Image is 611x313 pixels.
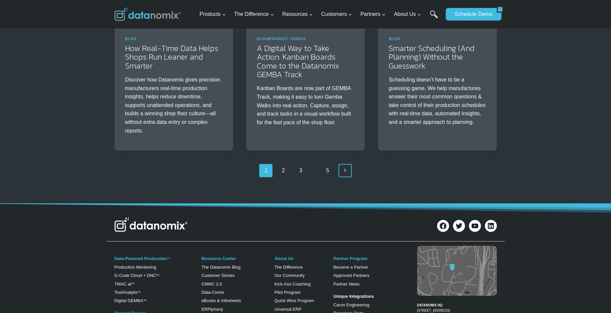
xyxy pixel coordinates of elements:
nav: Primary Navigation [197,4,442,25]
a: Kick-Ass Coaching [274,282,311,287]
a: eBooks & Infosheets [201,298,241,303]
a: G-Code Cloud + DNCTM [115,273,159,278]
span: | [257,37,306,41]
p: Discover how Datanomix gives precision manufacturers real-time production insights, helps reduce ... [125,76,222,135]
nav: Page navigation [115,164,497,177]
p: Scheduling doesn’t have to be a guessing game. We help manufactures answer their most common ques... [389,76,486,127]
a: The Datanomix Blog [201,265,241,270]
a: Search [430,10,438,25]
a: Caron Engineering [333,302,369,307]
a: Customer Stories [201,273,235,278]
a: How Real-Time Data Helps Shops Run Leaner and Smarter [125,42,218,72]
span: … [312,165,317,177]
iframe: Popup CTA [3,177,106,310]
a: Pilot Program [274,290,301,295]
strong: Unique Integrations [333,294,374,299]
a: TMAC aiTM [115,282,134,287]
a: Unversal ERP [274,307,302,312]
a: Schedule Demo [446,8,497,21]
a: 2 [277,164,290,177]
sup: TM [156,274,159,276]
img: Datanomix [115,8,181,21]
a: ToolAnalytix [115,290,137,295]
a: About Us [274,256,294,261]
span: 1 [259,164,272,177]
a: Blog [125,37,137,41]
a: The Difference [274,265,303,270]
img: Datanomix map image [417,246,497,296]
a: Data-Comix [201,290,224,295]
a: Product Videos [269,37,306,41]
a: CMMC 2.0 [201,282,222,287]
span: Partners [360,10,386,19]
a: ERPiphany [201,307,223,312]
a: Data-Powered Production [115,256,167,261]
a: Production Monitoring [115,265,156,270]
a: Blog [257,37,268,41]
img: Datanomix Logo [115,217,188,232]
span: About Us [394,10,421,19]
span: Products [199,10,226,19]
a: 3 [294,164,307,177]
a: Become a Partner [333,265,368,270]
p: Kanban Boards are now part of GEMBA Track, making it easy to turn Gemba Walks into real action. C... [257,84,354,127]
a: 5 [321,164,334,177]
span: Customers [321,10,352,19]
span: Resources [282,10,313,19]
a: Resource Center [201,256,236,261]
a: Our Community [274,273,305,278]
span: The Difference [234,10,274,19]
a: Smarter Scheduling (And Planning) Without the Guesswork [389,42,475,72]
a: TM [167,257,170,259]
a: Quick Wins Program [274,298,314,303]
a: Blog [389,37,400,41]
a: Partner Program [333,256,367,261]
strong: DATANOMIX HQ [417,303,443,307]
a: Approved Partners [333,273,369,278]
a: Digital GEMBATM [115,298,146,303]
a: TM [137,291,140,293]
sup: TM [143,299,146,301]
sup: TM [131,282,134,285]
a: A Digital Way to Take Action: Kanban Boards Come to the Datanomix GEMBA Track [257,42,339,80]
a: Partner News [333,282,359,287]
